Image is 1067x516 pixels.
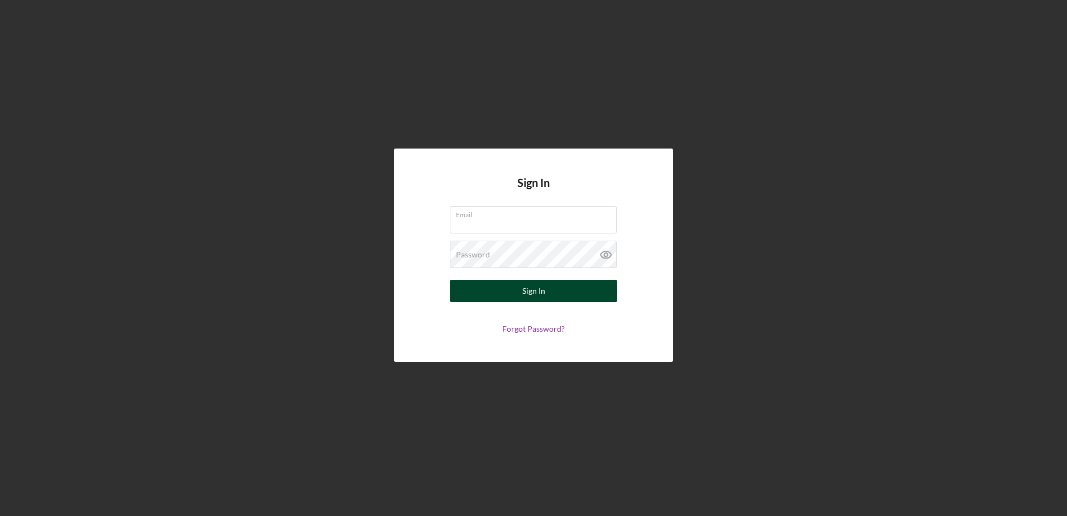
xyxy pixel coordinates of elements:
h4: Sign In [517,176,550,206]
button: Sign In [450,280,617,302]
div: Sign In [522,280,545,302]
a: Forgot Password? [502,324,565,333]
label: Email [456,207,617,219]
label: Password [456,250,490,259]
